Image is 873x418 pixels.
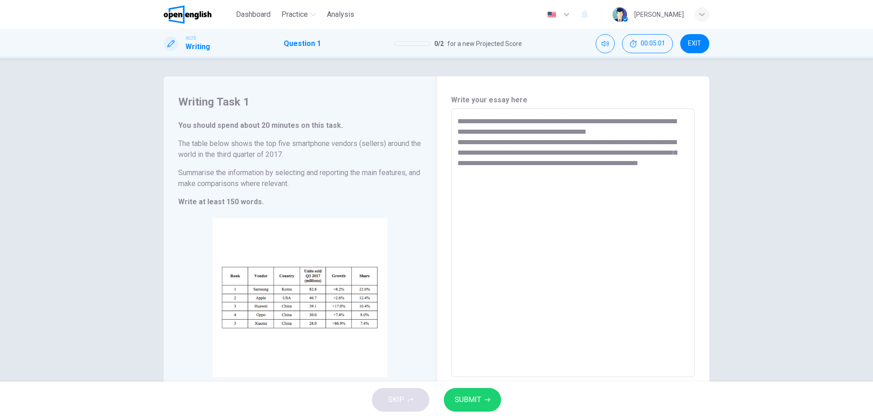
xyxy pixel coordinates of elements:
[281,9,308,20] span: Practice
[434,38,444,49] span: 0 / 2
[634,9,684,20] div: [PERSON_NAME]
[186,41,210,52] h1: Writing
[323,6,358,23] button: Analysis
[236,9,271,20] span: Dashboard
[278,6,320,23] button: Practice
[688,40,701,47] span: EXIT
[232,6,274,23] button: Dashboard
[641,40,665,47] span: 00:05:01
[451,95,695,106] h6: Write your essay here
[186,35,196,41] span: IELTS
[612,7,627,22] img: Profile picture
[178,138,421,160] h6: The table below shows the top five smartphone vendors (sellers) around the world in the third qua...
[622,34,673,53] button: 00:05:01
[680,34,709,53] button: EXIT
[327,9,354,20] span: Analysis
[546,11,557,18] img: en
[455,393,481,406] span: SUBMIT
[178,95,421,109] h4: Writing Task 1
[164,5,211,24] img: OpenEnglish logo
[178,120,421,131] h6: You should spend about 20 minutes on this task.
[447,38,522,49] span: for a new Projected Score
[178,167,421,189] h6: Summarise the information by selecting and reporting the main features, and make comparisons wher...
[164,5,232,24] a: OpenEnglish logo
[444,388,501,412] button: SUBMIT
[596,34,615,53] div: Mute
[284,38,321,49] h1: Question 1
[622,34,673,53] div: Hide
[653,381,695,392] h6: Word count :
[178,197,264,206] strong: Write at least 150 words.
